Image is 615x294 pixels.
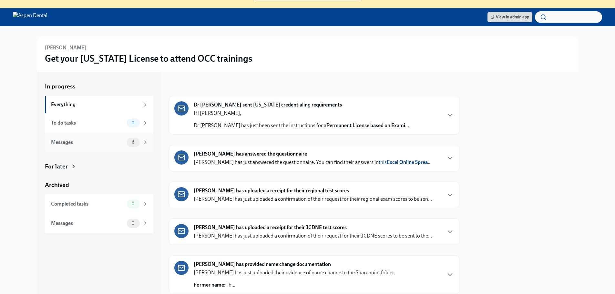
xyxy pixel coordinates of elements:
span: View in admin app [491,14,529,20]
a: Archived [45,181,153,189]
p: [PERSON_NAME] has just answered the questionnaire. You can find their answers in ... [194,159,432,166]
p: [PERSON_NAME] has just uploaded a confirmation of their request for their regional exam scores to... [194,196,432,203]
p: [PERSON_NAME] has just uploaded a confirmation of their request for their JCDNE scores to be sent... [194,232,432,239]
p: Dr [PERSON_NAME] has just been sent the instructions for a ... [194,122,409,129]
div: Completed tasks [51,200,124,208]
div: Messages [51,139,124,146]
a: Messages6 [45,133,153,152]
div: Messages [51,220,124,227]
span: 0 [128,221,138,226]
a: In progress [45,82,153,91]
p: [PERSON_NAME] has just uploaded their evidence of name change to the Sharepoint folder. [194,269,395,276]
div: To do tasks [51,119,124,127]
h6: [PERSON_NAME] [45,44,86,51]
strong: Permanent License based on Exami [326,122,405,128]
strong: [PERSON_NAME] has answered the questionnaire [194,150,307,157]
span: 0 [128,201,138,206]
strong: [PERSON_NAME] has provided name change documentation [194,261,331,268]
a: thisExcel Online Sprea [379,159,428,165]
div: For later [45,162,68,171]
a: Messages0 [45,214,153,233]
h3: Get your [US_STATE] License to attend OCC trainings [45,53,252,64]
a: Everything [45,96,153,113]
p: Th... [194,281,395,289]
a: View in admin app [487,12,532,22]
a: To do tasks0 [45,113,153,133]
strong: Former name: [194,282,226,288]
strong: [PERSON_NAME] has uploaded a receipt for their JCDNE test scores [194,224,347,231]
strong: Dr [PERSON_NAME] sent [US_STATE] credentialing requirements [194,101,342,108]
strong: [PERSON_NAME] has uploaded a receipt for their regional test scores [194,187,349,194]
span: 0 [128,120,138,125]
div: In progress [169,82,199,91]
div: Everything [51,101,140,108]
img: Aspen Dental [13,12,47,22]
a: Completed tasks0 [45,194,153,214]
span: 6 [128,140,138,145]
strong: Excel Online Sprea [387,159,428,165]
a: For later [45,162,153,171]
p: Hi [PERSON_NAME], [194,110,409,117]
